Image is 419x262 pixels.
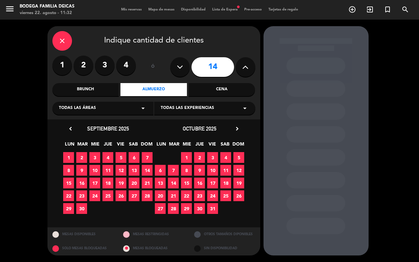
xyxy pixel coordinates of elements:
[233,165,244,176] span: 12
[207,152,218,163] span: 3
[207,203,218,214] span: 31
[155,190,166,201] span: 20
[64,140,75,151] span: LUN
[181,190,192,201] span: 22
[102,152,113,163] span: 4
[102,165,113,176] span: 11
[194,165,205,176] span: 9
[142,165,153,176] span: 14
[116,56,136,75] label: 4
[76,165,87,176] span: 9
[241,104,249,112] i: arrow_drop_down
[76,203,87,214] span: 30
[142,56,164,79] div: ó
[76,152,87,163] span: 2
[129,152,139,163] span: 6
[194,152,205,163] span: 2
[207,190,218,201] span: 24
[220,190,231,201] span: 25
[52,56,72,75] label: 1
[129,190,139,201] span: 27
[52,31,255,51] div: Indique cantidad de clientes
[220,140,230,151] span: SAB
[139,104,147,112] i: arrow_drop_down
[169,140,179,151] span: MAR
[155,165,166,176] span: 6
[63,203,74,214] span: 29
[181,178,192,188] span: 15
[118,227,189,241] div: MESAS RESTRINGIDAS
[348,6,356,13] i: add_circle_outline
[116,178,126,188] span: 19
[189,227,260,241] div: OTROS TAMAÑOS DIPONIBLES
[95,56,115,75] label: 3
[233,178,244,188] span: 19
[384,6,392,13] i: turned_in_not
[220,178,231,188] span: 18
[87,125,129,132] span: septiembre 2025
[76,190,87,201] span: 23
[116,165,126,176] span: 12
[129,178,139,188] span: 20
[181,165,192,176] span: 8
[181,203,192,214] span: 29
[76,178,87,188] span: 16
[58,37,66,45] i: close
[194,203,205,214] span: 30
[89,152,100,163] span: 3
[52,83,119,96] div: Brunch
[168,178,179,188] span: 14
[47,241,118,255] div: SOLO MESAS BLOQUEADAS
[156,140,167,151] span: LUN
[67,125,74,132] i: chevron_left
[142,178,153,188] span: 21
[142,190,153,201] span: 28
[118,8,145,11] span: Mis reservas
[181,152,192,163] span: 1
[89,178,100,188] span: 17
[183,125,216,132] span: octubre 2025
[194,140,205,151] span: JUE
[233,190,244,201] span: 26
[63,178,74,188] span: 15
[89,165,100,176] span: 10
[59,105,96,112] span: Todas las áreas
[47,227,118,241] div: MESAS DISPONIBLES
[115,140,126,151] span: VIE
[141,140,152,151] span: DOM
[366,6,374,13] i: exit_to_app
[118,241,189,255] div: MESAS BLOQUEADAS
[89,190,100,201] span: 24
[236,5,240,9] span: fiber_manual_record
[168,203,179,214] span: 28
[102,140,113,151] span: JUE
[145,8,178,11] span: Mapa de mesas
[90,140,100,151] span: MIE
[207,178,218,188] span: 17
[265,8,301,11] span: Tarjetas de regalo
[155,178,166,188] span: 13
[128,140,139,151] span: SAB
[129,165,139,176] span: 13
[116,190,126,201] span: 26
[5,4,15,16] button: menu
[168,190,179,201] span: 21
[74,56,93,75] label: 2
[194,178,205,188] span: 16
[207,165,218,176] span: 10
[102,178,113,188] span: 18
[181,140,192,151] span: MIE
[220,165,231,176] span: 11
[241,8,265,11] span: Pre-acceso
[20,10,74,16] div: viernes 22. agosto - 11:32
[5,4,15,14] i: menu
[63,152,74,163] span: 1
[233,152,244,163] span: 5
[401,6,409,13] i: search
[116,152,126,163] span: 5
[194,190,205,201] span: 23
[20,3,74,10] div: Bodega Familia Deicas
[234,125,241,132] i: chevron_right
[63,165,74,176] span: 8
[168,165,179,176] span: 7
